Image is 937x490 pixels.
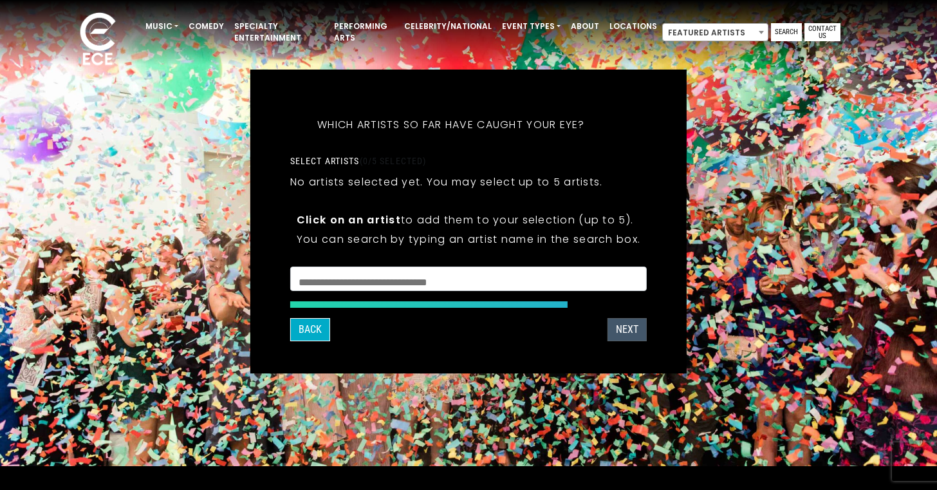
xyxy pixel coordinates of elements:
[804,23,840,41] a: Contact Us
[662,23,768,41] span: Featured Artists
[297,212,401,227] strong: Click on an artist
[608,318,647,341] button: Next
[290,155,426,167] label: Select artists
[604,15,662,37] a: Locations
[297,212,640,228] p: to add them to your selection (up to 5).
[497,15,566,37] a: Event Types
[229,15,329,49] a: Specialty Entertainment
[290,174,603,190] p: No artists selected yet. You may select up to 5 artists.
[663,24,768,42] span: Featured Artists
[140,15,183,37] a: Music
[299,275,638,287] textarea: Search
[66,9,130,71] img: ece_new_logo_whitev2-1.png
[566,15,604,37] a: About
[297,231,640,247] p: You can search by typing an artist name in the search box.
[290,102,612,148] h5: Which artists so far have caught your eye?
[329,15,399,49] a: Performing Arts
[183,15,229,37] a: Comedy
[399,15,497,37] a: Celebrity/National
[771,23,802,41] a: Search
[290,318,330,341] button: Back
[360,156,427,166] span: (0/5 selected)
